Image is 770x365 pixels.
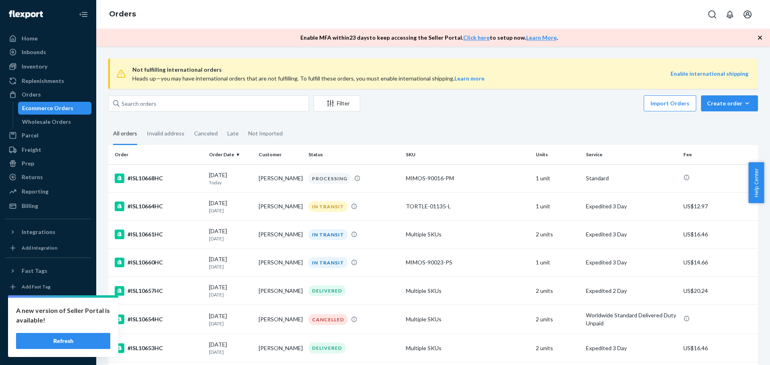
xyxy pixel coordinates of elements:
div: Integrations [22,228,55,236]
div: Reporting [22,188,49,196]
div: Replenishments [22,77,64,85]
ol: breadcrumbs [103,3,142,26]
div: Returns [22,173,43,181]
a: Add Integration [5,242,91,254]
td: 2 units [533,305,582,334]
p: [DATE] [209,263,252,270]
a: Inventory [5,60,91,73]
a: Talk to Support [5,315,91,328]
a: Prep [5,157,91,170]
a: Enable international shipping [671,70,748,77]
input: Search orders [108,95,309,111]
p: [DATE] [209,235,252,242]
a: Returns [5,171,91,184]
div: IN TRANSIT [308,201,348,212]
td: [PERSON_NAME] [255,192,305,220]
div: Late [227,123,239,144]
div: Create order [707,99,752,107]
div: [DATE] [209,171,252,186]
button: Refresh [16,333,110,349]
td: US$12.97 [680,192,758,220]
button: Give Feedback [5,343,91,355]
div: CANCELLED [308,314,348,325]
a: Click here [463,34,490,41]
td: [PERSON_NAME] [255,164,305,192]
td: 1 unit [533,164,582,192]
button: Open account menu [740,6,756,22]
div: Not Imported [248,123,283,144]
td: US$16.46 [680,334,758,362]
div: Prep [22,159,34,167]
a: Ecommerce Orders [18,102,92,115]
a: Orders [109,10,136,18]
a: Wholesale Orders [18,115,92,128]
p: Expedited 3 Day [586,230,677,238]
a: Orders [5,88,91,101]
p: Standard [586,174,677,182]
p: [DATE] [209,291,252,298]
p: [DATE] [209,320,252,327]
div: IN TRANSIT [308,257,348,268]
div: Inbounds [22,48,46,56]
p: A new version of Seller Portal is available! [16,306,110,325]
a: Freight [5,143,91,156]
a: Settings [5,302,91,315]
div: Fast Tags [22,267,47,275]
div: #ISL10661HC [115,230,203,239]
div: Filter [314,99,360,107]
div: Ecommerce Orders [22,104,73,112]
div: MIMOS-90016-PM [406,174,529,182]
td: [PERSON_NAME] [255,334,305,362]
div: All orders [113,123,137,145]
button: Import Orders [644,95,696,111]
div: [DATE] [209,199,252,214]
td: [PERSON_NAME] [255,248,305,276]
div: PROCESSING [308,173,351,184]
button: Close Navigation [75,6,91,22]
td: [PERSON_NAME] [255,305,305,334]
button: Open Search Box [704,6,720,22]
div: Canceled [194,123,218,144]
p: Worldwide Standard Delivered Duty Unpaid [586,311,677,327]
button: Open notifications [722,6,738,22]
p: [DATE] [209,349,252,355]
th: Status [305,145,403,164]
th: Order Date [206,145,255,164]
div: TORTLE-01135-L [406,202,529,210]
div: DELIVERED [308,285,346,296]
p: Expedited 3 Day [586,202,677,210]
button: Integrations [5,226,91,238]
p: Enable MFA within 23 days to keep accessing the Seller Portal. to setup now. . [300,34,558,42]
div: MIMOS-90023-PS [406,258,529,266]
div: Invalid address [147,123,184,144]
td: US$14.66 [680,248,758,276]
td: 2 units [533,334,582,362]
td: Multiple SKUs [403,334,533,362]
div: [DATE] [209,255,252,270]
div: #ISL10654HC [115,315,203,324]
th: Fee [680,145,758,164]
img: Flexport logo [9,10,43,18]
div: Add Integration [22,244,57,251]
div: #ISL10664HC [115,202,203,211]
div: #ISL10657HC [115,286,203,296]
td: US$16.46 [680,220,758,248]
div: Wholesale Orders [22,118,71,126]
th: Service [583,145,680,164]
div: Parcel [22,131,38,139]
div: #ISL10653HC [115,343,203,353]
div: DELIVERED [308,343,346,353]
button: Help Center [748,162,764,203]
p: Today [209,179,252,186]
span: Not fulfilling international orders [132,65,671,75]
td: 1 unit [533,192,582,220]
div: Orders [22,91,41,99]
a: Learn more [454,75,484,82]
div: [DATE] [209,227,252,242]
div: Freight [22,146,41,154]
p: [DATE] [209,207,252,214]
button: Create order [701,95,758,111]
